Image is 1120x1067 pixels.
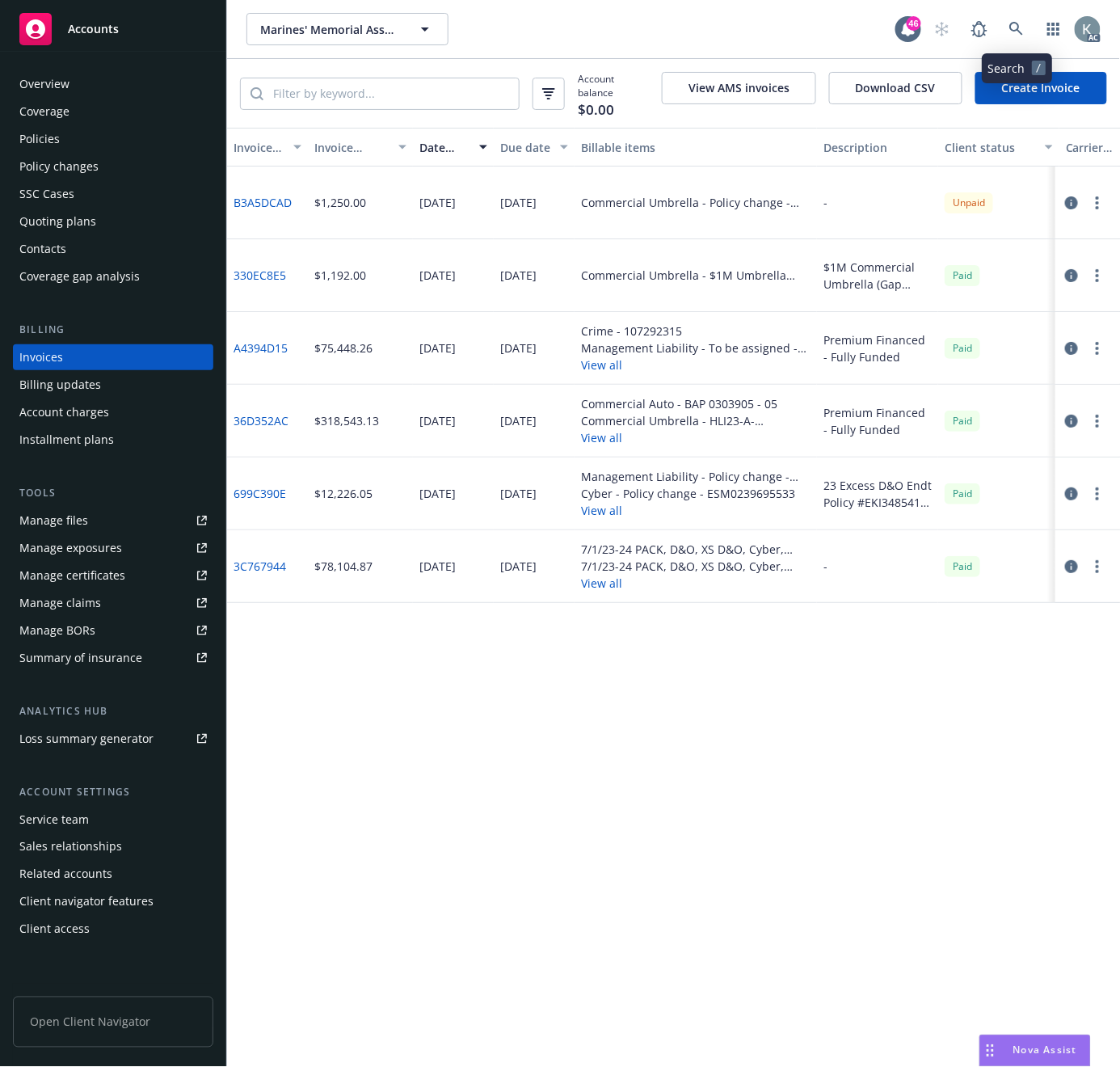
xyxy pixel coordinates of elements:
[945,338,980,358] span: Paid
[314,267,366,284] div: $1,192.00
[945,265,980,285] span: Paid
[19,535,122,561] div: Manage exposures
[500,194,537,211] div: [DATE]
[581,468,811,485] div: Management Liability - Policy change - ML4209191-5
[581,395,811,412] div: Commercial Auto - BAP 0303905 - 05
[234,412,288,429] a: 36D352AC
[823,477,932,511] div: 23 Excess D&O Endt Policy #EKI3485411 - Extend Expiration to [DATE] 23 Management Liability Endt ...
[13,726,213,752] a: Loss summary generator
[19,834,122,860] div: Sales relationships
[13,6,213,52] a: Accounts
[13,807,213,833] a: Service team
[945,556,980,576] div: Paid
[19,264,140,289] div: Coverage gap analysis
[19,563,125,588] div: Manage certificates
[1000,13,1033,45] a: Search
[581,356,811,373] button: View all
[314,339,373,356] div: $75,448.26
[817,128,938,167] button: Description
[823,558,827,575] div: -
[823,259,932,293] div: $1M Commercial Umbrella (Gap policy to meet Distinguished underlying limit requirements)
[823,194,827,211] div: -
[314,558,373,575] div: $78,104.87
[419,412,456,429] div: [DATE]
[500,485,537,502] div: [DATE]
[575,128,817,167] button: Billable items
[926,13,958,45] a: Start snowing
[68,23,119,36] span: Accounts
[19,917,90,943] div: Client access
[581,575,811,592] button: View all
[19,372,101,398] div: Billing updates
[234,194,292,211] a: B3A5DCAD
[13,535,213,561] span: Manage exposures
[979,1035,1091,1067] button: Nova Assist
[581,194,811,211] div: Commercial Umbrella - Policy change - UMB5664056-00
[234,267,286,284] a: 330EC8E5
[19,399,109,425] div: Account charges
[19,807,89,833] div: Service team
[945,139,1035,156] div: Client status
[829,72,962,104] button: Download CSV
[19,726,154,752] div: Loss summary generator
[1075,16,1101,42] img: photo
[419,139,469,156] div: Date issued
[500,267,537,284] div: [DATE]
[234,139,284,156] div: Invoice ID
[19,427,114,453] div: Installment plans
[308,128,413,167] button: Invoice amount
[578,99,614,120] span: $0.00
[314,412,379,429] div: $318,543.13
[13,834,213,860] a: Sales relationships
[500,558,537,575] div: [DATE]
[227,128,308,167] button: Invoice ID
[945,411,980,431] div: Paid
[581,139,811,156] div: Billable items
[662,72,816,104] button: View AMS invoices
[581,485,811,502] div: Cyber - Policy change - ESM0239695533
[581,541,811,558] div: 7/1/23-24 PACK, D&O, XS D&O, Cyber, Auto, UMB Premium Finance Agreement - IPFS - Down payment
[19,126,60,152] div: Policies
[581,267,811,284] div: Commercial Umbrella - $1M Umbrella Policy (Gap Policy to meet Distinguished U/L limit requirement...
[13,399,213,425] a: Account charges
[13,344,213,370] a: Invoices
[263,78,519,109] input: Filter by keyword...
[246,13,448,45] button: Marines' Memorial Association
[581,339,811,356] div: Management Liability - To be assigned - 1389 - Marines' Memorial Association - [DATE] 1725064246269
[13,181,213,207] a: SSC Cases
[823,331,932,365] div: Premium Financed - Fully Funded
[581,412,811,429] div: Commercial Umbrella - HLI23-A-G73929015
[13,236,213,262] a: Contacts
[581,429,811,446] button: View all
[13,372,213,398] a: Billing updates
[419,485,456,502] div: [DATE]
[581,558,811,575] div: 7/1/23-24 PACK, D&O, XS D&O, Cyber, Auto, UMB Premium Finance Agreement - IPFS - Installment 1
[419,558,456,575] div: [DATE]
[13,703,213,719] div: Analytics hub
[13,264,213,289] a: Coverage gap analysis
[13,784,213,800] div: Account settings
[419,339,456,356] div: [DATE]
[419,194,456,211] div: [DATE]
[13,645,213,671] a: Summary of insurance
[19,862,112,888] div: Related accounts
[13,71,213,97] a: Overview
[13,997,213,1048] span: Open Client Navigator
[13,917,213,943] a: Client access
[500,139,550,156] div: Due date
[19,889,154,915] div: Client navigator features
[19,154,99,179] div: Policy changes
[413,128,494,167] button: Date issued
[19,181,74,207] div: SSC Cases
[945,483,980,504] div: Paid
[578,72,649,115] span: Account balance
[980,1035,1000,1066] div: Drag to move
[13,590,213,616] a: Manage claims
[13,427,213,453] a: Installment plans
[1038,13,1070,45] a: Switch app
[13,322,213,338] div: Billing
[234,339,288,356] a: A4394D15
